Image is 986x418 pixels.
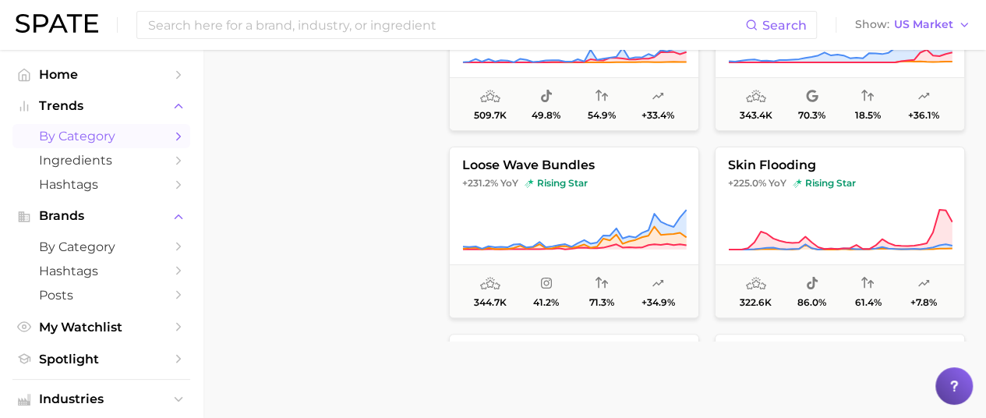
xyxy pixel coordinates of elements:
[12,259,190,283] a: Hashtags
[147,12,745,38] input: Search here for a brand, industry, or ingredient
[39,392,164,406] span: Industries
[12,283,190,307] a: Posts
[855,20,889,29] span: Show
[12,124,190,148] a: by Category
[39,264,164,278] span: Hashtags
[12,148,190,172] a: Ingredients
[762,18,807,33] span: Search
[39,99,164,113] span: Trends
[851,15,974,35] button: ShowUS Market
[39,129,164,143] span: by Category
[39,352,164,367] span: Spotlight
[16,14,98,33] img: SPATE
[39,209,164,223] span: Brands
[12,388,190,411] button: Industries
[39,288,164,303] span: Posts
[12,62,190,87] a: Home
[12,94,190,118] button: Trends
[39,239,164,254] span: by Category
[39,67,164,82] span: Home
[12,347,190,371] a: Spotlight
[12,315,190,339] a: My Watchlist
[39,153,164,168] span: Ingredients
[39,177,164,192] span: Hashtags
[12,235,190,259] a: by Category
[12,172,190,197] a: Hashtags
[12,204,190,228] button: Brands
[39,320,164,335] span: My Watchlist
[894,20,953,29] span: US Market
